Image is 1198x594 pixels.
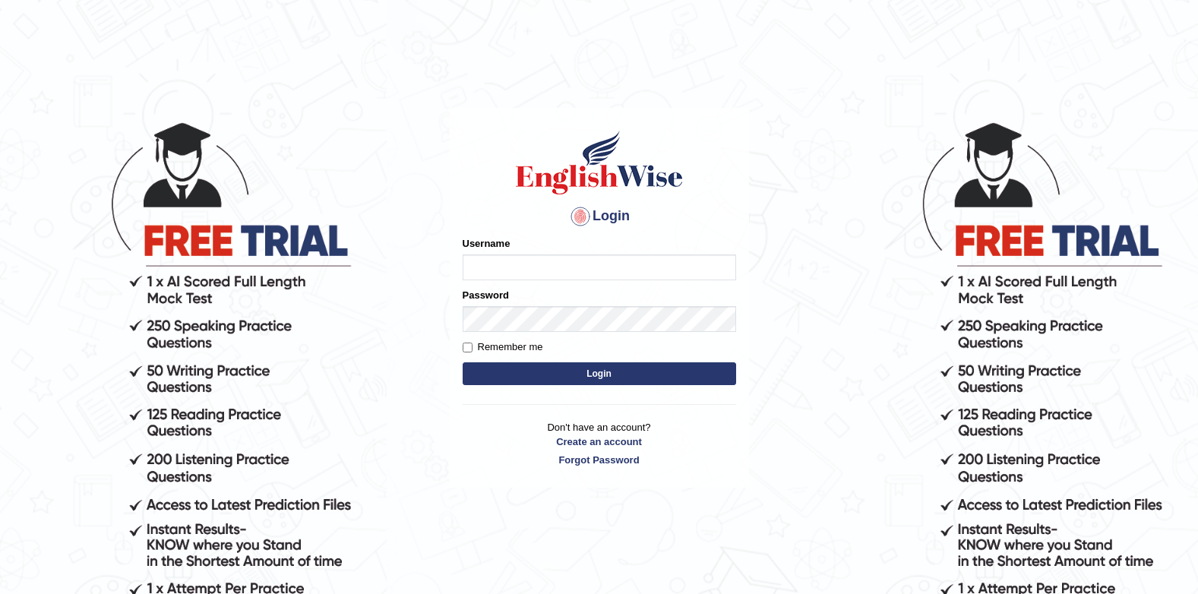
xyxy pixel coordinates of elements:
[463,362,736,385] button: Login
[463,343,473,352] input: Remember me
[463,453,736,467] a: Forgot Password
[463,420,736,467] p: Don't have an account?
[463,434,736,449] a: Create an account
[463,288,509,302] label: Password
[463,204,736,229] h4: Login
[513,128,686,197] img: Logo of English Wise sign in for intelligent practice with AI
[463,340,543,355] label: Remember me
[463,236,510,251] label: Username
